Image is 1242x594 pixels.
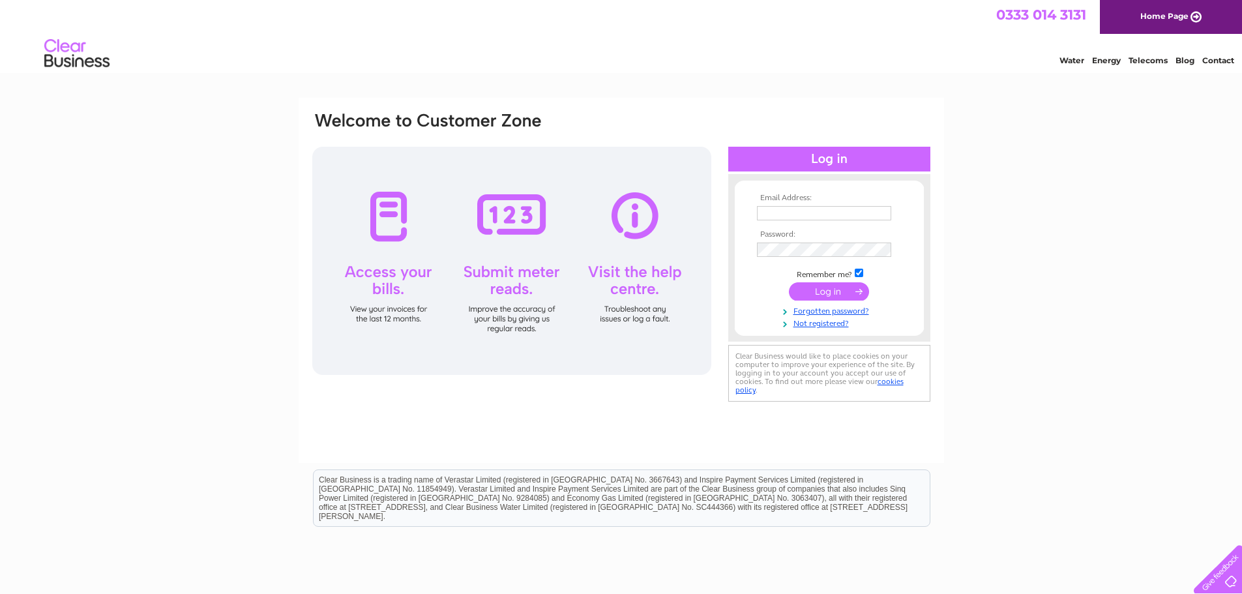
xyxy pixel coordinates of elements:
div: Clear Business is a trading name of Verastar Limited (registered in [GEOGRAPHIC_DATA] No. 3667643... [314,7,930,63]
a: Contact [1202,55,1234,65]
a: Forgotten password? [757,304,905,316]
a: 0333 014 3131 [996,7,1086,23]
input: Submit [789,282,869,301]
th: Password: [754,230,905,239]
a: cookies policy [735,377,904,394]
a: Telecoms [1129,55,1168,65]
img: logo.png [44,34,110,74]
th: Email Address: [754,194,905,203]
a: Energy [1092,55,1121,65]
a: Water [1059,55,1084,65]
td: Remember me? [754,267,905,280]
a: Blog [1175,55,1194,65]
a: Not registered? [757,316,905,329]
div: Clear Business would like to place cookies on your computer to improve your experience of the sit... [728,345,930,402]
